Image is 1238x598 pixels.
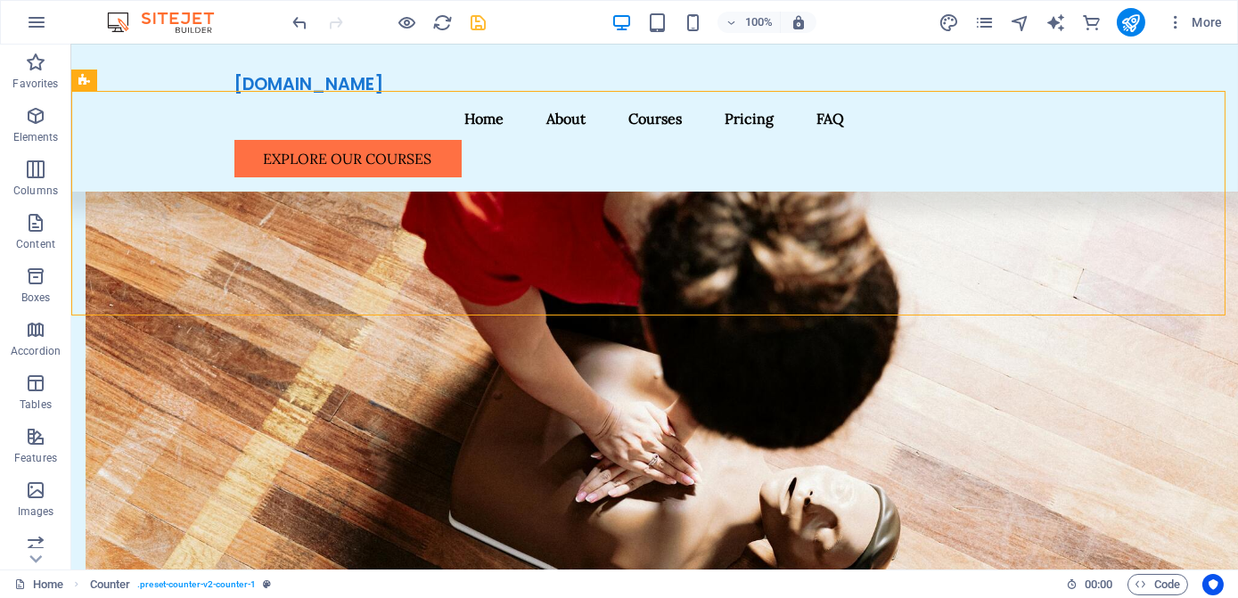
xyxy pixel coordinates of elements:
[11,344,61,358] p: Accordion
[1081,12,1103,33] button: commerce
[14,574,63,595] a: Click to cancel selection. Double-click to open Pages
[12,77,58,91] p: Favorites
[791,14,807,30] i: On resize automatically adjust zoom level to fit chosen device.
[1117,8,1145,37] button: publish
[939,12,959,33] i: Design (Ctrl+Alt+Y)
[290,12,311,33] button: undo
[1202,574,1224,595] button: Usercentrics
[1120,12,1141,33] i: Publish
[1085,574,1112,595] span: 00 00
[13,130,59,144] p: Elements
[102,12,236,33] img: Editor Logo
[90,574,131,595] span: Click to select. Double-click to edit
[717,12,781,33] button: 100%
[432,12,454,33] button: reload
[1167,13,1223,31] span: More
[18,504,54,519] p: Images
[1136,574,1180,595] span: Code
[137,574,256,595] span: . preset-counter-v2-counter-1
[974,12,995,33] i: Pages (Ctrl+Alt+S)
[433,12,454,33] i: Reload page
[1010,12,1031,33] button: navigator
[13,184,58,198] p: Columns
[90,574,271,595] nav: breadcrumb
[397,12,418,33] button: Click here to leave preview mode and continue editing
[1160,8,1230,37] button: More
[1081,12,1102,33] i: Commerce
[14,451,57,465] p: Features
[291,12,311,33] i: Undo: Change HTML (Ctrl+Z)
[20,397,52,412] p: Tables
[744,12,773,33] h6: 100%
[263,579,271,589] i: This element is a customizable preset
[939,12,960,33] button: design
[1127,574,1188,595] button: Code
[974,12,996,33] button: pages
[1045,12,1067,33] button: text_generator
[1097,578,1100,591] span: :
[468,12,489,33] button: save
[1066,574,1113,595] h6: Session time
[1010,12,1030,33] i: Navigator
[16,237,55,251] p: Content
[1045,12,1066,33] i: AI Writer
[21,291,51,305] p: Boxes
